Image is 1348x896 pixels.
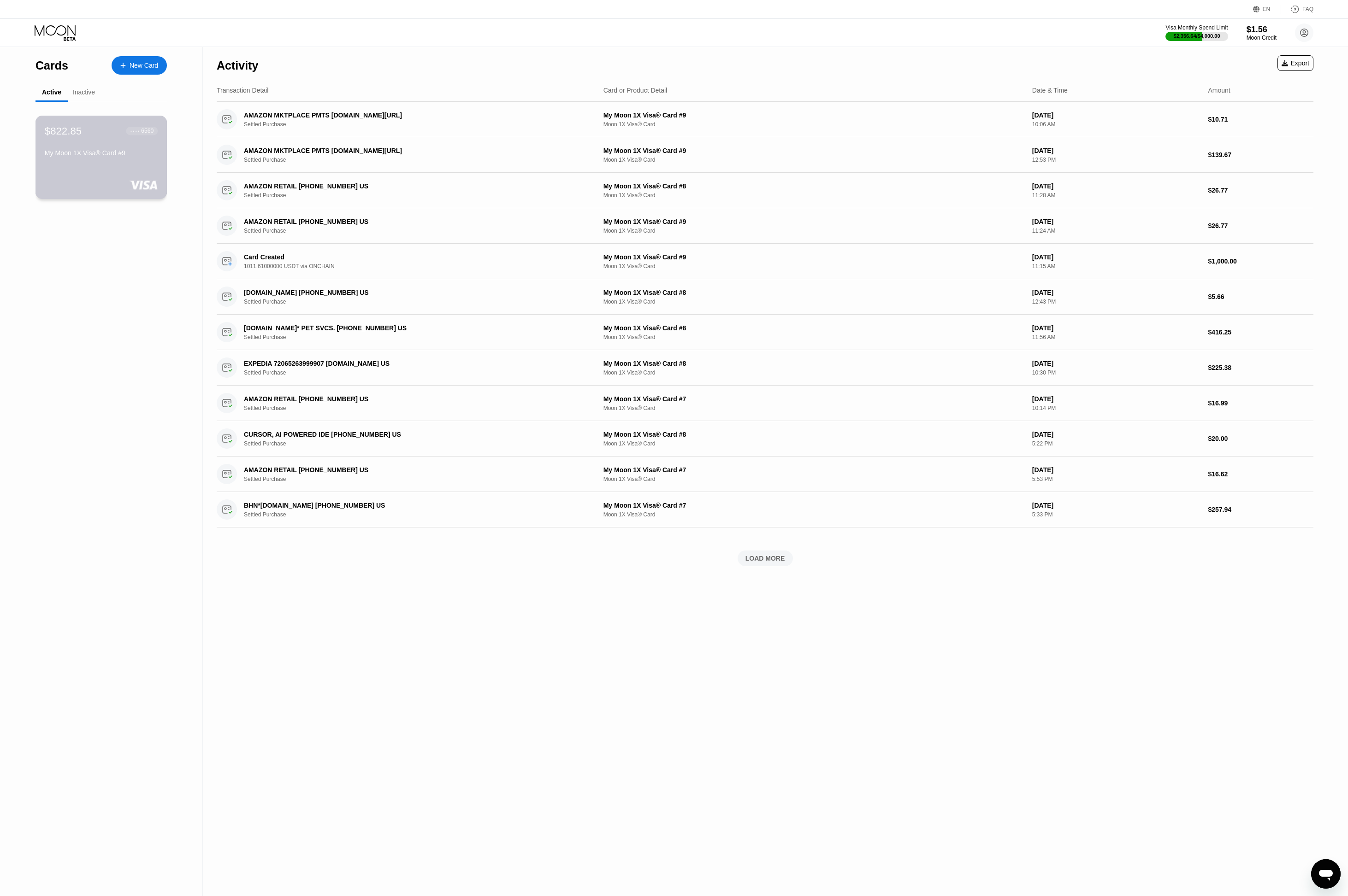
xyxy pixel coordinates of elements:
div: Card Created [244,253,562,261]
div: [DATE] [1032,324,1201,332]
div: $1.56 [1247,25,1277,35]
div: $1.56Moon Credit [1247,25,1277,41]
div: My Moon 1X Visa® Card #7 [603,395,1025,403]
div: Activity [217,59,258,72]
div: [DOMAIN_NAME] [PHONE_NUMBER] USSettled PurchaseMy Moon 1X Visa® Card #8Moon 1X Visa® Card[DATE]12... [217,279,1313,315]
div: Moon 1X Visa® Card [603,511,1025,518]
div: My Moon 1X Visa® Card #7 [603,466,1025,474]
div: EXPEDIA 72065263999907 [DOMAIN_NAME] US [244,360,562,367]
div: My Moon 1X Visa® Card #9 [603,253,1025,261]
div: LOAD MORE [745,554,785,562]
div: 10:14 PM [1032,405,1201,411]
div: $20.00 [1208,435,1313,442]
div: 11:15 AM [1032,263,1201,269]
div: My Moon 1X Visa® Card #9 [603,218,1025,225]
div: My Moon 1X Visa® Card #9 [603,111,1025,119]
div: Moon 1X Visa® Card [603,369,1025,376]
div: $26.77 [1208,222,1313,229]
div: BHN*[DOMAIN_NAME] [PHONE_NUMBER] USSettled PurchaseMy Moon 1X Visa® Card #7Moon 1X Visa® Card[DAT... [217,492,1313,527]
div: Moon 1X Visa® Card [603,299,1025,305]
div: AMAZON MKTPLACE PMTS [DOMAIN_NAME][URL] [244,111,562,119]
div: 12:43 PM [1032,299,1201,305]
div: 11:28 AM [1032,192,1201,199]
div: 11:56 AM [1032,334,1201,340]
div: Moon 1X Visa® Card [603,228,1025,234]
div: [DATE] [1032,289,1201,296]
div: [DATE] [1032,111,1201,119]
div: 12:53 PM [1032,157,1201,163]
div: FAQ [1281,5,1313,14]
div: Settled Purchase [244,405,585,411]
div: AMAZON RETAIL [PHONE_NUMBER] US [244,218,562,225]
iframe: Button to launch messaging window [1311,859,1341,889]
div: New Card [130,62,158,70]
div: [DATE] [1032,466,1201,474]
div: Settled Purchase [244,299,585,305]
div: My Moon 1X Visa® Card #8 [603,360,1025,367]
div: AMAZON RETAIL [PHONE_NUMBER] USSettled PurchaseMy Moon 1X Visa® Card #9Moon 1X Visa® Card[DATE]11... [217,208,1313,244]
div: Inactive [73,88,95,96]
div: 11:24 AM [1032,228,1201,234]
div: [DOMAIN_NAME] [PHONE_NUMBER] US [244,289,562,296]
div: Active [42,88,61,96]
div: My Moon 1X Visa® Card #8 [603,182,1025,190]
div: $16.99 [1208,399,1313,407]
div: $225.38 [1208,364,1313,371]
div: AMAZON RETAIL [PHONE_NUMBER] USSettled PurchaseMy Moon 1X Visa® Card #7Moon 1X Visa® Card[DATE]5:... [217,457,1313,492]
div: Moon 1X Visa® Card [603,405,1025,411]
div: Settled Purchase [244,192,585,199]
div: AMAZON RETAIL [PHONE_NUMBER] US [244,182,562,190]
div: 5:53 PM [1032,476,1201,482]
div: Date & Time [1032,87,1068,94]
div: 10:06 AM [1032,121,1201,128]
div: My Moon 1X Visa® Card #9 [45,149,158,157]
div: AMAZON MKTPLACE PMTS [DOMAIN_NAME][URL]Settled PurchaseMy Moon 1X Visa® Card #9Moon 1X Visa® Card... [217,137,1313,173]
div: Settled Purchase [244,476,585,482]
div: Settled Purchase [244,511,585,518]
div: $416.25 [1208,328,1313,336]
div: 10:30 PM [1032,369,1201,376]
div: [DATE] [1032,182,1201,190]
div: AMAZON RETAIL [PHONE_NUMBER] USSettled PurchaseMy Moon 1X Visa® Card #8Moon 1X Visa® Card[DATE]11... [217,173,1313,208]
div: EN [1263,6,1271,12]
div: New Card [112,56,167,75]
div: Moon 1X Visa® Card [603,157,1025,163]
div: Cards [35,59,68,72]
div: Moon 1X Visa® Card [603,334,1025,340]
div: Amount [1208,87,1230,94]
div: My Moon 1X Visa® Card #7 [603,502,1025,509]
div: Settled Purchase [244,369,585,376]
div: [DATE] [1032,431,1201,438]
div: Moon Credit [1247,35,1277,41]
div: Settled Purchase [244,440,585,447]
div: AMAZON RETAIL [PHONE_NUMBER] USSettled PurchaseMy Moon 1X Visa® Card #7Moon 1X Visa® Card[DATE]10... [217,386,1313,421]
div: Visa Monthly Spend Limit [1165,24,1228,31]
div: [DATE] [1032,253,1201,261]
div: [DATE] [1032,502,1201,509]
div: $822.85 [45,125,82,137]
div: LOAD MORE [217,550,1313,566]
div: 6560 [141,128,154,134]
div: $26.77 [1208,187,1313,194]
div: 5:33 PM [1032,511,1201,518]
div: $2,356.64 / $4,000.00 [1174,33,1220,39]
div: [DOMAIN_NAME]* PET SVCS. [PHONE_NUMBER] USSettled PurchaseMy Moon 1X Visa® Card #8Moon 1X Visa® C... [217,315,1313,350]
div: Settled Purchase [244,334,585,340]
div: My Moon 1X Visa® Card #8 [603,324,1025,332]
div: $257.94 [1208,506,1313,513]
div: 5:22 PM [1032,440,1201,447]
div: Export [1282,59,1309,67]
div: [DATE] [1032,360,1201,367]
div: [DOMAIN_NAME]* PET SVCS. [PHONE_NUMBER] US [244,324,562,332]
div: [DATE] [1032,395,1201,403]
div: ● ● ● ● [130,129,140,132]
div: $16.62 [1208,470,1313,478]
div: Settled Purchase [244,228,585,234]
div: AMAZON MKTPLACE PMTS [DOMAIN_NAME][URL] [244,147,562,154]
div: Moon 1X Visa® Card [603,192,1025,199]
div: $139.67 [1208,151,1313,158]
div: Card Created1011.61000000 USDT via ONCHAINMy Moon 1X Visa® Card #9Moon 1X Visa® Card[DATE]11:15 A... [217,244,1313,279]
div: Transaction Detail [217,87,268,94]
